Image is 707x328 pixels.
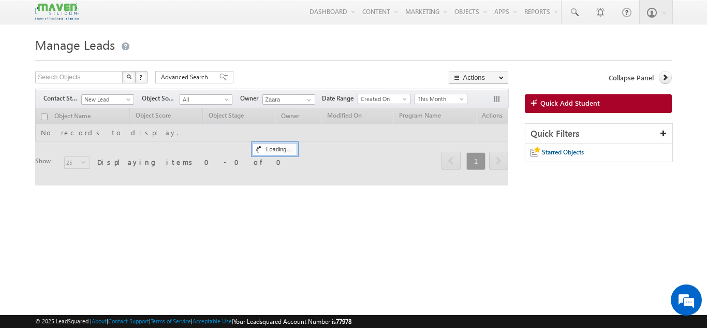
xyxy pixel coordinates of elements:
span: Contact Stage [43,94,81,103]
button: ? [135,71,148,83]
span: Collapse Panel [609,73,654,82]
span: 77978 [336,318,351,325]
span: Date Range [322,94,358,103]
span: Starred Objects [542,148,584,156]
span: Advanced Search [161,73,211,82]
a: All [180,94,232,105]
span: New Lead [82,95,131,104]
a: This Month [415,94,467,104]
a: Show All Items [301,95,314,105]
span: ? [139,73,144,81]
span: Owner [240,94,262,103]
span: Created On [358,94,407,104]
div: Loading... [253,143,297,155]
span: © 2025 LeadSquared | | | | | [35,317,351,326]
img: Custom Logo [35,3,79,21]
span: Your Leadsquared Account Number is [233,318,351,325]
span: Manage Leads [35,36,115,53]
img: Search [126,74,131,79]
a: Acceptable Use [193,318,232,324]
div: Quick Filters [525,124,672,144]
a: Created On [358,94,410,104]
a: About [92,318,107,324]
a: New Lead [81,94,134,105]
span: Quick Add Student [540,98,600,108]
a: Contact Support [108,318,149,324]
a: Terms of Service [151,318,191,324]
span: Object Source [142,94,180,103]
a: Quick Add Student [525,94,672,113]
span: All [180,95,229,104]
input: Type to Search [262,94,315,105]
button: Actions [449,71,508,84]
span: This Month [415,94,464,104]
